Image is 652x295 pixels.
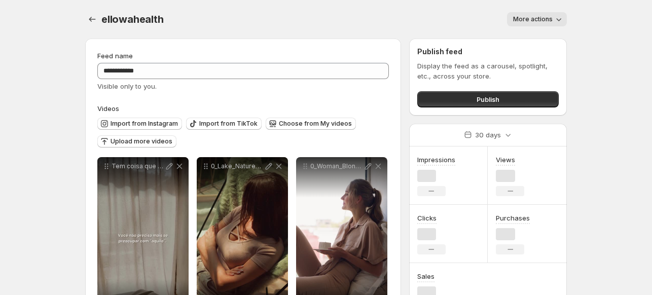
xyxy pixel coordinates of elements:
[496,213,530,223] h3: Purchases
[97,135,176,147] button: Upload more videos
[97,104,119,113] span: Videos
[97,82,157,90] span: Visible only to you.
[266,118,356,130] button: Choose from My videos
[85,12,99,26] button: Settings
[97,52,133,60] span: Feed name
[417,213,437,223] h3: Clicks
[417,155,455,165] h3: Impressions
[310,162,363,170] p: 0_Woman_Blonde_720x1280
[417,271,434,281] h3: Sales
[111,120,178,128] span: Import from Instagram
[211,162,264,170] p: 0_Lake_Nature_720x1280
[417,91,559,107] button: Publish
[186,118,262,130] button: Import from TikTok
[507,12,567,26] button: More actions
[475,130,501,140] p: 30 days
[496,155,515,165] h3: Views
[513,15,553,23] span: More actions
[417,47,559,57] h2: Publish feed
[199,120,258,128] span: Import from TikTok
[101,13,164,25] span: ellowahealth
[111,137,172,145] span: Upload more videos
[97,118,182,130] button: Import from Instagram
[112,162,164,170] p: Tem coisa que a gente nem percebe que est carregando at sentir o alvio de deixar pra trs Voc no p...
[477,94,499,104] span: Publish
[279,120,352,128] span: Choose from My videos
[417,61,559,81] p: Display the feed as a carousel, spotlight, etc., across your store.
